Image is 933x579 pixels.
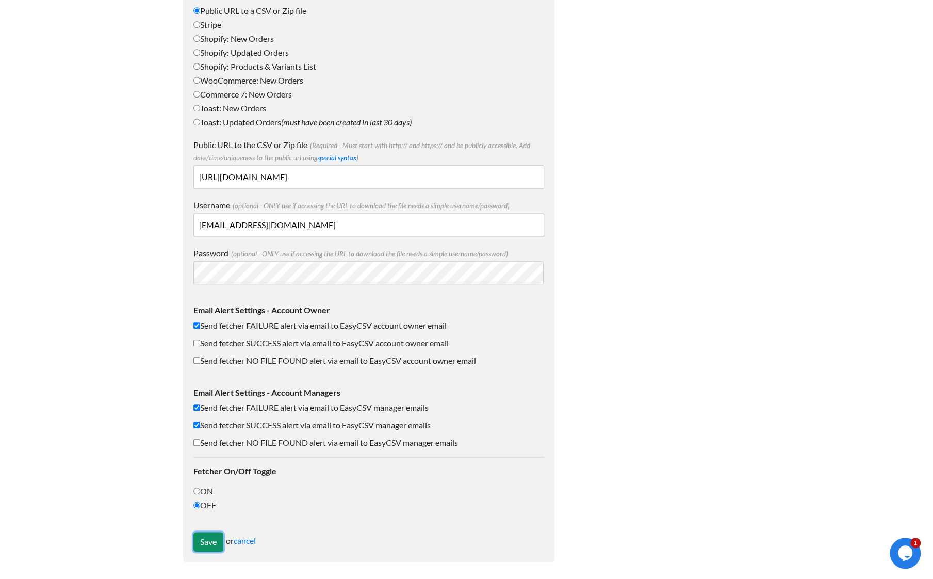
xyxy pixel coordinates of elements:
[193,19,544,31] label: Stripe
[193,422,200,428] input: Send fetcher SUCCESS alert via email to EasyCSV manager emails
[193,105,200,111] input: Toast: New Orders
[193,337,544,349] label: Send fetcher SUCCESS alert via email to EasyCSV account owner email
[193,485,544,497] label: ON
[193,305,330,315] strong: Email Alert Settings - Account Owner
[193,46,544,59] label: Shopify: Updated Orders
[193,465,544,477] label: Fetcher On/Off Toggle
[193,388,340,397] strong: Email Alert Settings - Account Managers
[230,202,510,210] span: (optional - ONLY use if accessing the URL to download the file needs a simple username/password)
[193,35,200,42] input: Shopify: New Orders
[193,419,544,431] label: Send fetcher SUCCESS alert via email to EasyCSV manager emails
[317,154,356,162] a: special syntax
[193,102,544,115] label: Toast: New Orders
[193,247,544,260] label: Password
[193,88,544,101] label: Commerce 7: New Orders
[890,538,923,569] iframe: chat widget
[193,488,200,494] input: ON
[193,502,200,508] input: OFF
[193,60,544,73] label: Shopify: Products & Variants List
[193,165,544,189] input: https://www.example.com/reports/example.csv
[228,250,508,258] span: (optional - ONLY use if accessing the URL to download the file needs a simple username/password)
[193,116,544,128] label: Toast: Updated Orders
[193,77,200,84] input: WooCommerce: New Orders
[193,439,200,446] input: Send fetcher NO FILE FOUND alert via email to EasyCSV manager emails
[193,437,544,449] label: Send fetcher NO FILE FOUND alert via email to EasyCSV manager emails
[193,401,544,414] label: Send fetcher FAILURE alert via email to EasyCSV manager emails
[193,532,544,552] div: or
[281,117,412,127] i: (must have been created in last 30 days)
[193,322,200,329] input: Send fetcher FAILURE alert via email to EasyCSV account owner email
[193,357,200,364] input: Send fetcher NO FILE FOUND alert via email to EasyCSV account owner email
[193,199,544,212] label: Username
[193,139,544,164] label: Public URL to the CSV or Zip file
[193,404,200,411] input: Send fetcher FAILURE alert via email to EasyCSV manager emails
[234,536,256,545] a: cancel
[193,74,544,87] label: WooCommerce: New Orders
[193,7,200,14] input: Public URL to a CSV or Zip file
[193,355,544,367] label: Send fetcher NO FILE FOUND alert via email to EasyCSV account owner email
[193,49,200,56] input: Shopify: Updated Orders
[193,21,200,28] input: Stripe
[193,141,530,162] span: (Required - Must start with http:// and https:// and be publicly accessible. Add date/time/unique...
[193,91,200,98] input: Commerce 7: New Orders
[193,5,544,17] label: Public URL to a CSV or Zip file
[193,340,200,346] input: Send fetcher SUCCESS alert via email to EasyCSV account owner email
[193,33,544,45] label: Shopify: New Orders
[193,63,200,70] input: Shopify: Products & Variants List
[193,119,200,125] input: Toast: Updated Orders(must have been created in last 30 days)
[193,319,544,332] label: Send fetcher FAILURE alert via email to EasyCSV account owner email
[193,532,223,552] input: Save
[193,499,544,511] label: OFF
